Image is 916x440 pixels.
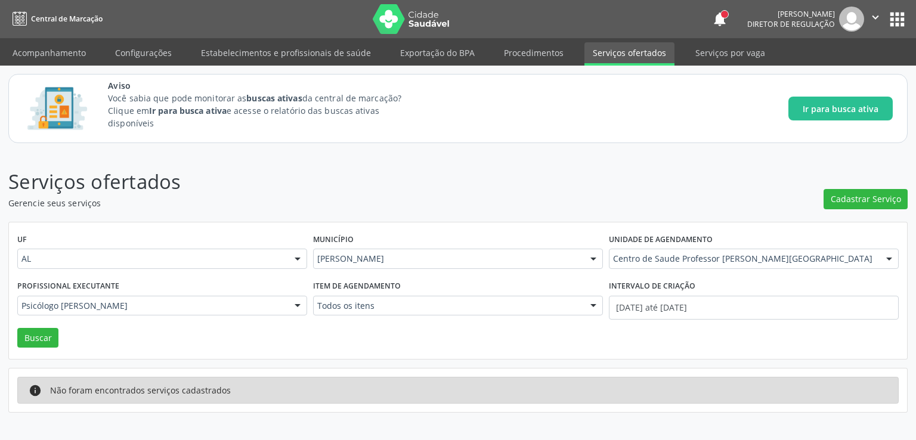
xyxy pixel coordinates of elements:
a: Central de Marcação [8,9,103,29]
button: Buscar [17,328,58,348]
span: Todos os itens [317,300,578,312]
span: Centro de Saude Professor [PERSON_NAME][GEOGRAPHIC_DATA] [613,253,874,265]
strong: Ir para busca ativa [149,105,227,116]
span: [PERSON_NAME] [317,253,578,265]
button: apps [887,9,908,30]
a: Configurações [107,42,180,63]
p: Gerencie seus serviços [8,197,638,209]
img: img [839,7,864,32]
strong: buscas ativas [246,92,302,104]
i:  [869,11,882,24]
button: notifications [711,11,728,27]
a: Procedimentos [496,42,572,63]
div: [PERSON_NAME] [747,9,835,19]
label: Profissional executante [17,277,119,296]
label: UF [17,231,27,249]
span: Cadastrar Serviço [831,193,901,205]
p: Serviços ofertados [8,167,638,197]
span: Aviso [108,79,423,92]
a: Serviços ofertados [584,42,674,66]
a: Exportação do BPA [392,42,483,63]
label: Unidade de agendamento [609,231,713,249]
a: Serviços por vaga [687,42,773,63]
a: Acompanhamento [4,42,94,63]
span: AL [21,253,283,265]
i: info [29,384,42,397]
span: Central de Marcação [31,14,103,24]
label: Intervalo de criação [609,277,695,296]
span: Diretor de regulação [747,19,835,29]
label: Item de agendamento [313,277,401,296]
button: Cadastrar Serviço [824,189,908,209]
span: Psicólogo [PERSON_NAME] [21,300,283,312]
p: Você sabia que pode monitorar as da central de marcação? Clique em e acesse o relatório das busca... [108,92,423,129]
span: Ir para busca ativa [803,103,878,115]
div: Não foram encontrados serviços cadastrados [50,384,231,397]
label: Município [313,231,354,249]
button: Ir para busca ativa [788,97,893,120]
input: Selecione um intervalo [609,296,899,320]
button:  [864,7,887,32]
a: Estabelecimentos e profissionais de saúde [193,42,379,63]
img: Imagem de CalloutCard [23,82,91,135]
